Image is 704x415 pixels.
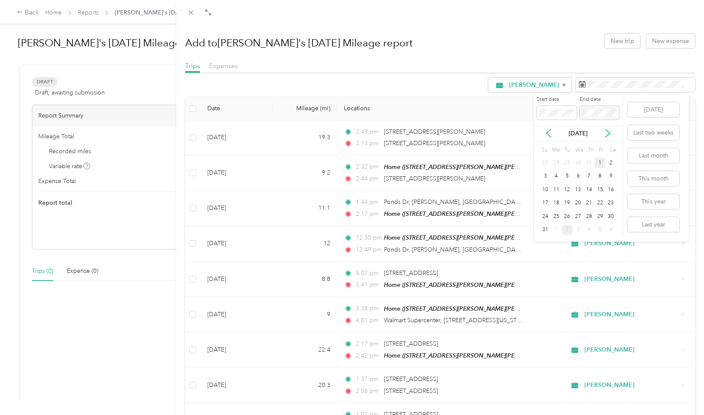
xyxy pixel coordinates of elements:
[605,34,640,49] button: New trip
[537,96,577,103] label: Start date
[273,332,337,368] td: 22.4
[595,157,606,168] div: 1
[200,226,273,261] td: [DATE]
[605,225,616,235] div: 6
[356,304,380,313] span: 3:38 pm
[356,139,380,148] span: 3:13 pm
[200,368,273,403] td: [DATE]
[200,120,273,155] td: [DATE]
[572,211,584,222] div: 27
[584,211,595,222] div: 28
[595,198,606,209] div: 22
[384,281,683,289] span: Home ([STREET_ADDRESS][PERSON_NAME][PERSON_NAME] , [GEOGRAPHIC_DATA], [GEOGRAPHIC_DATA])
[356,233,380,243] span: 12:30 pm
[595,184,606,195] div: 15
[562,211,573,222] div: 26
[384,198,589,206] span: Ponds Dr, [PERSON_NAME], [GEOGRAPHIC_DATA], [GEOGRAPHIC_DATA]
[384,387,438,395] span: [STREET_ADDRESS]
[562,157,573,168] div: 29
[627,125,679,140] button: Last two weeks
[185,62,200,70] span: Trips
[551,144,560,156] div: Mo
[540,211,551,222] div: 24
[384,340,438,347] span: [STREET_ADDRESS]
[384,375,438,383] span: [STREET_ADDRESS]
[605,211,616,222] div: 30
[200,297,273,332] td: [DATE]
[356,127,380,137] span: 2:49 pm
[574,144,584,156] div: We
[595,211,606,222] div: 29
[572,225,584,235] div: 3
[563,144,571,156] div: Tu
[185,33,413,53] h1: Add to [PERSON_NAME]'s [DATE] Mileage report
[598,144,606,156] div: Fr
[200,191,273,226] td: [DATE]
[572,184,584,195] div: 13
[356,197,380,207] span: 1:44 pm
[356,280,380,289] span: 5:41 pm
[587,144,595,156] div: Th
[273,97,337,120] th: Mileage (mi)
[595,171,606,182] div: 8
[584,157,595,168] div: 31
[572,171,584,182] div: 6
[562,198,573,209] div: 19
[608,144,616,156] div: Sa
[384,163,683,171] span: Home ([STREET_ADDRESS][PERSON_NAME][PERSON_NAME] , [GEOGRAPHIC_DATA], [GEOGRAPHIC_DATA])
[627,102,679,117] button: [DATE]
[551,225,562,235] div: 1
[356,209,380,219] span: 2:17 pm
[540,171,551,182] div: 3
[584,239,678,248] span: [PERSON_NAME]
[384,210,683,218] span: Home ([STREET_ADDRESS][PERSON_NAME][PERSON_NAME] , [GEOGRAPHIC_DATA], [GEOGRAPHIC_DATA])
[540,198,551,209] div: 17
[584,381,678,390] span: [PERSON_NAME]
[540,157,551,168] div: 27
[584,345,678,355] span: [PERSON_NAME]
[384,305,683,312] span: Home ([STREET_ADDRESS][PERSON_NAME][PERSON_NAME] , [GEOGRAPHIC_DATA], [GEOGRAPHIC_DATA])
[384,317,607,324] span: Walmart Supercenter, [STREET_ADDRESS][US_STATE][PERSON_NAME][US_STATE]
[209,62,238,70] span: Expenses
[584,171,595,182] div: 7
[509,82,559,88] span: [PERSON_NAME]
[562,184,573,195] div: 12
[560,129,596,138] p: [DATE]
[384,234,683,241] span: Home ([STREET_ADDRESS][PERSON_NAME][PERSON_NAME] , [GEOGRAPHIC_DATA], [GEOGRAPHIC_DATA])
[646,34,695,49] button: New expense
[200,155,273,191] td: [DATE]
[656,367,704,415] iframe: Everlance-gr Chat Button Frame
[356,245,380,255] span: 12:49 pm
[572,198,584,209] div: 20
[580,96,620,103] label: End date
[627,148,679,163] button: Last month
[551,198,562,209] div: 18
[273,226,337,261] td: 12
[584,275,678,284] span: [PERSON_NAME]
[200,97,273,120] th: Date
[605,198,616,209] div: 23
[273,368,337,403] td: 20.3
[356,386,380,396] span: 2:08 pm
[584,198,595,209] div: 21
[605,171,616,182] div: 9
[384,269,438,277] span: [STREET_ADDRESS]
[273,262,337,297] td: 8.8
[356,351,380,361] span: 2:42 pm
[356,269,380,278] span: 5:07 pm
[384,246,589,253] span: Ponds Dr, [PERSON_NAME], [GEOGRAPHIC_DATA], [GEOGRAPHIC_DATA]
[627,171,679,186] button: This month
[595,225,606,235] div: 5
[356,162,380,172] span: 2:32 pm
[356,375,380,384] span: 1:37 pm
[627,194,679,209] button: This year
[273,120,337,155] td: 19.3
[200,332,273,368] td: [DATE]
[540,184,551,195] div: 10
[384,128,485,135] span: [STREET_ADDRESS][PERSON_NAME]
[540,225,551,235] div: 31
[551,171,562,182] div: 4
[273,155,337,191] td: 9.2
[584,225,595,235] div: 4
[200,262,273,297] td: [DATE]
